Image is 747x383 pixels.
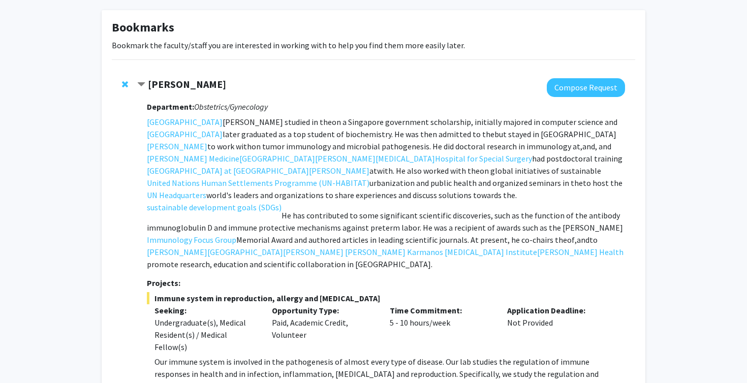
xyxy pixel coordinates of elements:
[537,246,624,258] a: [PERSON_NAME] Health
[147,292,625,304] span: Immune system in reproduction, allergy and [MEDICAL_DATA]
[547,78,625,97] button: Compose Request to Kang Chen
[112,20,635,35] h1: Bookmarks
[500,304,617,353] div: Not Provided
[137,81,145,89] span: Contract Kang Chen Bookmark
[8,337,43,375] iframe: Chat
[154,316,257,353] div: Undergraduate(s), Medical Resident(s) / Medical Fellow(s)
[122,80,128,88] span: Remove Kang Chen from bookmarks
[147,209,625,270] p: He has contributed to some significant scientific discoveries, such as the function of the antibo...
[147,246,283,258] a: [PERSON_NAME][GEOGRAPHIC_DATA]
[148,78,226,90] strong: [PERSON_NAME]
[147,140,207,152] a: [PERSON_NAME]
[147,201,282,213] a: sustainable development goals (SDGs)
[147,165,309,177] a: [GEOGRAPHIC_DATA] at [GEOGRAPHIC_DATA]
[147,116,625,201] p: [PERSON_NAME] studied in the on a Singapore government scholarship, initially majored in computer...
[154,304,257,316] p: Seeking:
[272,304,375,316] p: Opportunity Type:
[390,304,492,316] p: Time Commitment:
[147,102,194,112] strong: Department:
[283,246,537,258] a: [PERSON_NAME] [PERSON_NAME] Karmanos [MEDICAL_DATA] Institute
[147,177,369,189] a: United Nations Human Settlements Programme (UN-HABITAT)
[147,189,206,201] a: UN Headquarters
[147,278,180,288] strong: Projects:
[382,304,500,353] div: 5 - 10 hours/week
[239,152,435,165] a: [GEOGRAPHIC_DATA][PERSON_NAME][MEDICAL_DATA]
[194,102,268,112] i: Obstetrics/Gynecology
[309,165,369,177] a: [PERSON_NAME]
[264,304,382,353] div: Paid, Academic Credit, Volunteer
[507,304,610,316] p: Application Deadline:
[147,234,236,246] a: Immunology Focus Group
[112,39,635,51] p: Bookmark the faculty/staff you are interested in working with to help you find them more easily l...
[147,116,223,128] a: [GEOGRAPHIC_DATA]
[147,128,223,140] a: [GEOGRAPHIC_DATA]
[435,152,532,165] a: Hospital for Special Surgery
[147,152,239,165] a: [PERSON_NAME] Medicine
